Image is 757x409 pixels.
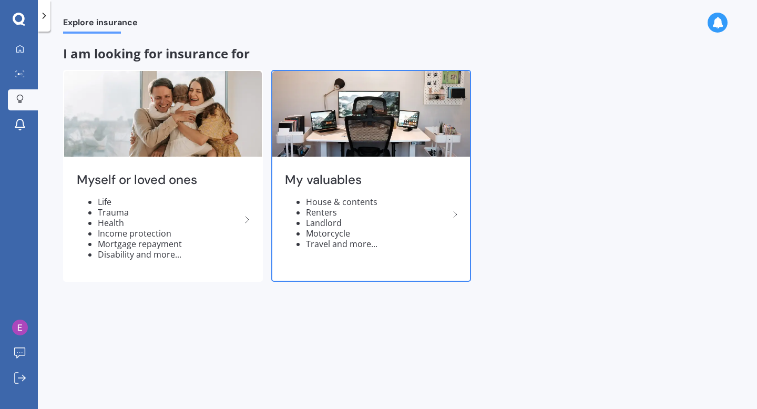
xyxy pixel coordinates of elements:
li: Motorcycle [306,228,449,239]
li: Trauma [98,207,241,218]
li: Mortgage repayment [98,239,241,249]
li: Income protection [98,228,241,239]
img: ACg8ocKVwjqxa8XOvZfuVJsc3jf0s_hnBf0BqXkAq8TVSTJqZ2ekXg=s96-c [12,320,28,335]
li: Renters [306,207,449,218]
img: My valuables [272,71,470,157]
li: House & contents [306,197,449,207]
li: Health [98,218,241,228]
span: I am looking for insurance for [63,45,250,62]
h2: Myself or loved ones [77,172,241,188]
li: Travel and more... [306,239,449,249]
li: Landlord [306,218,449,228]
li: Disability and more... [98,249,241,260]
h2: My valuables [285,172,449,188]
img: Myself or loved ones [64,71,262,157]
li: Life [98,197,241,207]
span: Explore insurance [63,17,138,32]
